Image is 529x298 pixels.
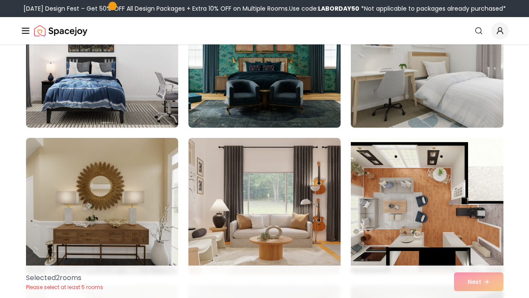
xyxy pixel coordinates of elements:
[188,138,341,275] img: Room room-14
[34,22,87,39] a: Spacejoy
[359,4,506,13] span: *Not applicable to packages already purchased*
[34,22,87,39] img: Spacejoy Logo
[23,4,506,13] div: [DATE] Design Fest – Get 50% OFF All Design Packages + Extra 10% OFF on Multiple Rooms.
[351,138,503,275] img: Room room-15
[318,4,359,13] b: LABORDAY50
[26,138,178,275] img: Room room-13
[289,4,359,13] span: Use code:
[26,284,103,291] p: Please select at least 5 rooms
[20,17,509,44] nav: Global
[26,273,103,283] p: Selected 2 room s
